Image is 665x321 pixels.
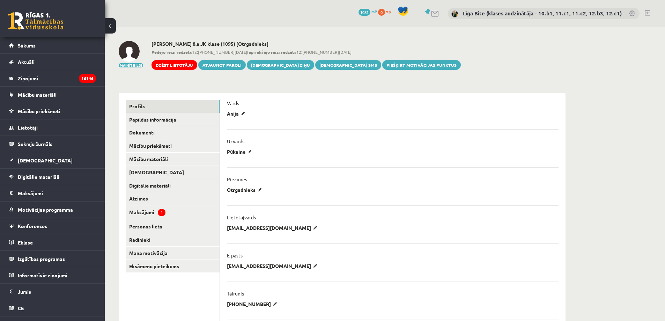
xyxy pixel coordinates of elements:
span: xp [386,9,391,14]
a: Sekmju žurnāls [9,136,96,152]
span: 0 [378,9,385,16]
a: Dokumenti [126,126,220,139]
span: Motivācijas programma [18,206,73,213]
span: Jumis [18,289,31,295]
a: [DEMOGRAPHIC_DATA] ziņu [247,60,314,70]
span: Eklase [18,239,33,246]
span: mP [371,9,377,14]
a: [DEMOGRAPHIC_DATA] [126,166,220,179]
span: Aktuāli [18,59,35,65]
a: Mācību materiāli [126,153,220,166]
a: 0 xp [378,9,394,14]
legend: Maksājumi [18,185,96,201]
p: Piezīmes [227,176,247,182]
a: Digitālie materiāli [9,169,96,185]
b: Pēdējo reizi redzēts [152,49,192,55]
a: Atzīmes [126,192,220,205]
a: Dzēst lietotāju [152,60,197,70]
span: Informatīvie ziņojumi [18,272,67,278]
a: Aktuāli [9,54,96,70]
a: Maksājumi1 [126,205,220,220]
a: Piešķirt motivācijas punktus [382,60,461,70]
a: Jumis [9,284,96,300]
a: Līga Bite (klases audzinātāja - 10.b1, 11.c1, 11.c2, 12.b3, 12.c1) [463,10,622,17]
h2: [PERSON_NAME] 8.a JK klase (1095) [Otrgadnieks] [152,41,461,47]
span: Lietotāji [18,124,38,131]
img: Anija Pūkaine [119,41,140,62]
span: 1 [158,209,165,216]
a: Mācību priekšmeti [126,139,220,152]
a: Mana motivācija [126,247,220,260]
a: Mācību priekšmeti [9,103,96,119]
span: 1081 [359,9,370,16]
i: 16146 [79,74,96,83]
span: Sākums [18,42,36,49]
span: Izglītības programas [18,256,65,262]
a: Motivācijas programma [9,202,96,218]
p: Otrgadnieks [227,187,264,193]
a: Sākums [9,37,96,53]
a: Ziņojumi16146 [9,70,96,86]
span: Digitālie materiāli [18,174,59,180]
a: Lietotāji [9,119,96,136]
p: [EMAIL_ADDRESS][DOMAIN_NAME] [227,225,320,231]
span: 12:[PHONE_NUMBER][DATE] 12:[PHONE_NUMBER][DATE] [152,49,461,55]
a: Digitālie materiāli [126,179,220,192]
a: Informatīvie ziņojumi [9,267,96,283]
p: [PHONE_NUMBER] [227,301,280,307]
a: Papildus informācija [126,113,220,126]
button: Mainīt bildi [119,63,143,67]
p: E-pasts [227,252,243,258]
a: 1081 mP [359,9,377,14]
a: Personas lieta [126,220,220,233]
p: Lietotājvārds [227,214,256,220]
a: Profils [126,100,220,113]
p: Vārds [227,100,239,106]
b: Iepriekšējo reizi redzēts [247,49,296,55]
p: Uzvārds [227,138,244,144]
span: Mācību materiāli [18,92,57,98]
a: Eksāmenu pieteikums [126,260,220,273]
legend: Ziņojumi [18,70,96,86]
a: CE [9,300,96,316]
a: Eklase [9,234,96,250]
a: Izglītības programas [9,251,96,267]
a: Mācību materiāli [9,87,96,103]
a: [DEMOGRAPHIC_DATA] [9,152,96,168]
a: [DEMOGRAPHIC_DATA] SMS [315,60,381,70]
a: Atjaunot paroli [198,60,246,70]
span: Sekmju žurnāls [18,141,52,147]
p: Anija [227,110,247,117]
p: Pūkaine [227,148,254,155]
span: Mācību priekšmeti [18,108,60,114]
a: Radinieki [126,233,220,246]
span: CE [18,305,24,311]
p: [EMAIL_ADDRESS][DOMAIN_NAME] [227,263,320,269]
span: Konferences [18,223,47,229]
a: Konferences [9,218,96,234]
p: Tālrunis [227,290,244,297]
a: Maksājumi [9,185,96,201]
span: [DEMOGRAPHIC_DATA] [18,157,73,163]
a: Rīgas 1. Tālmācības vidusskola [8,12,64,30]
img: Līga Bite (klases audzinātāja - 10.b1, 11.c1, 11.c2, 12.b3, 12.c1) [451,10,458,17]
